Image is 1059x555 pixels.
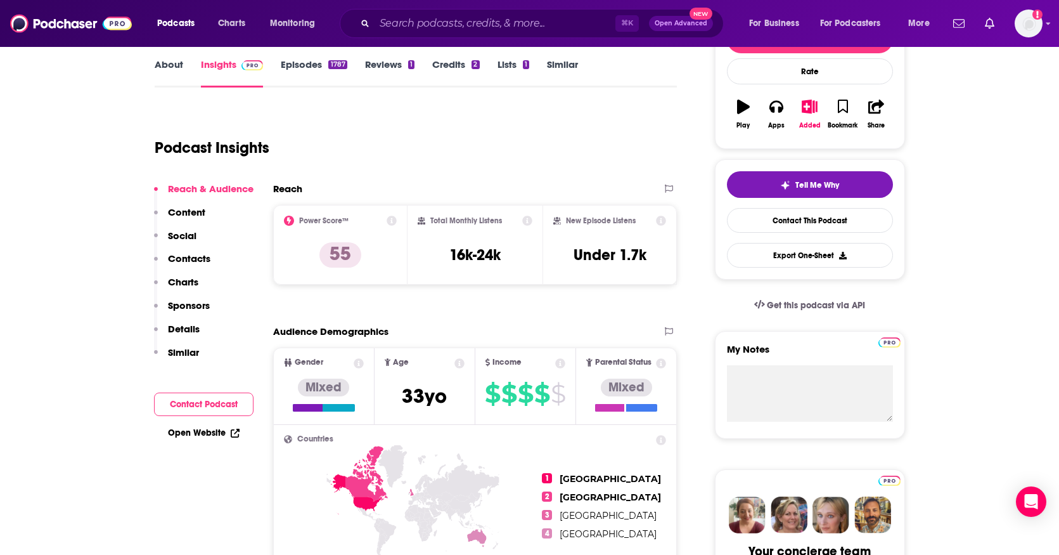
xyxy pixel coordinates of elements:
[812,13,899,34] button: open menu
[740,13,815,34] button: open menu
[168,206,205,218] p: Content
[690,8,712,20] span: New
[749,15,799,32] span: For Business
[154,393,254,416] button: Contact Podcast
[744,290,876,321] a: Get this podcast via API
[365,58,414,88] a: Reviews1
[168,276,198,288] p: Charts
[201,58,264,88] a: InsightsPodchaser Pro
[566,216,636,225] h2: New Episode Listens
[1015,10,1043,37] span: Logged in as billthrelkeld
[218,15,245,32] span: Charts
[878,476,901,486] img: Podchaser Pro
[1032,10,1043,20] svg: Add a profile image
[168,252,210,264] p: Contacts
[168,299,210,311] p: Sponsors
[155,138,269,157] h1: Podcast Insights
[727,343,893,365] label: My Notes
[878,474,901,486] a: Pro website
[273,183,302,195] h2: Reach
[154,206,205,230] button: Content
[948,13,970,34] a: Show notifications dropdown
[10,11,132,36] img: Podchaser - Follow, Share and Rate Podcasts
[826,91,859,137] button: Bookmark
[328,60,347,69] div: 1787
[727,58,893,84] div: Rate
[812,497,849,533] img: Jules Profile
[157,15,195,32] span: Podcasts
[547,58,578,88] a: Similar
[485,384,500,404] span: $
[154,323,200,346] button: Details
[168,346,199,358] p: Similar
[155,58,183,88] a: About
[168,183,254,195] p: Reach & Audience
[154,299,210,323] button: Sponsors
[878,336,901,348] a: Pro website
[298,379,349,396] div: Mixed
[154,183,254,206] button: Reach & Audience
[299,216,349,225] h2: Power Score™
[154,252,210,276] button: Contacts
[270,15,315,32] span: Monitoring
[432,58,479,88] a: Credits2
[542,528,552,539] span: 4
[408,60,414,69] div: 1
[615,15,639,32] span: ⌘ K
[795,180,839,190] span: Tell Me Why
[501,384,517,404] span: $
[534,384,549,404] span: $
[649,16,713,31] button: Open AdvancedNew
[241,60,264,70] img: Podchaser Pro
[601,379,652,396] div: Mixed
[771,497,807,533] img: Barbara Profile
[492,358,522,367] span: Income
[261,13,331,34] button: open menu
[760,91,793,137] button: Apps
[854,497,891,533] img: Jon Profile
[375,13,615,34] input: Search podcasts, credits, & more...
[727,243,893,268] button: Export One-Sheet
[168,323,200,335] p: Details
[542,510,552,520] span: 3
[736,122,750,129] div: Play
[727,208,893,233] a: Contact This Podcast
[523,60,529,69] div: 1
[551,384,565,404] span: $
[1015,10,1043,37] button: Show profile menu
[878,337,901,348] img: Podchaser Pro
[793,91,826,137] button: Added
[168,230,196,242] p: Social
[560,528,657,540] span: [GEOGRAPHIC_DATA]
[574,245,646,264] h3: Under 1.7k
[472,60,479,69] div: 2
[908,15,930,32] span: More
[393,358,409,367] span: Age
[154,346,199,370] button: Similar
[727,91,760,137] button: Play
[768,122,785,129] div: Apps
[449,245,501,264] h3: 16k-24k
[729,497,766,533] img: Sydney Profile
[273,325,388,337] h2: Audience Demographics
[859,91,892,137] button: Share
[430,216,502,225] h2: Total Monthly Listens
[542,473,552,483] span: 1
[210,13,253,34] a: Charts
[497,58,529,88] a: Lists1
[828,122,857,129] div: Bookmark
[595,358,651,367] span: Parental Status
[727,171,893,198] button: tell me why sparkleTell Me Why
[352,9,736,38] div: Search podcasts, credits, & more...
[1016,486,1046,517] div: Open Intercom Messenger
[154,230,196,253] button: Social
[780,180,790,190] img: tell me why sparkle
[402,384,447,408] span: 33 yo
[799,122,821,129] div: Added
[295,358,323,367] span: Gender
[297,435,333,443] span: Countries
[542,492,552,502] span: 2
[560,510,657,521] span: [GEOGRAPHIC_DATA]
[560,473,661,485] span: [GEOGRAPHIC_DATA]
